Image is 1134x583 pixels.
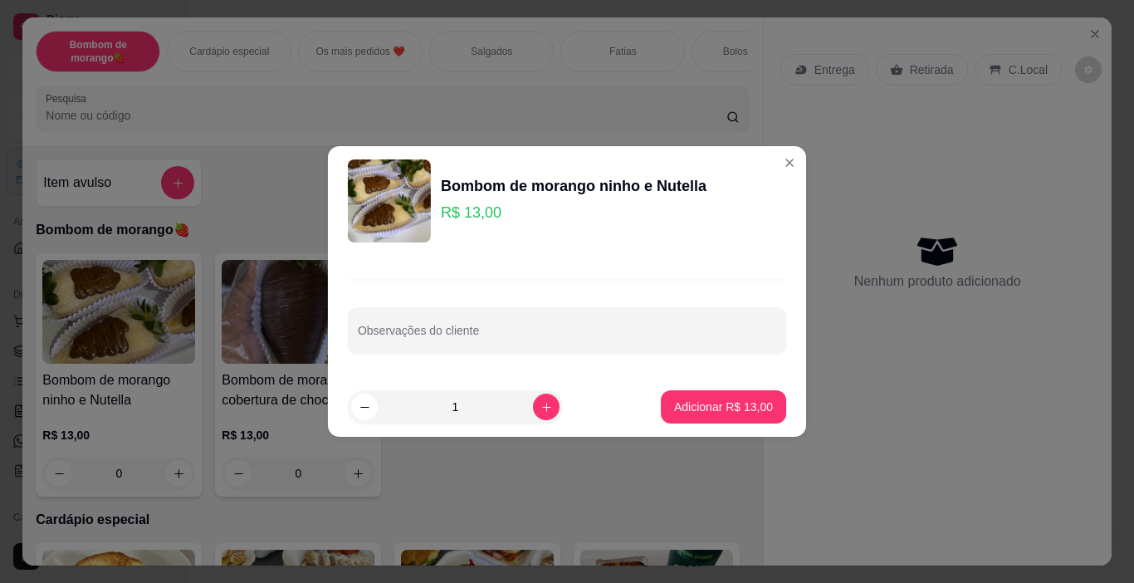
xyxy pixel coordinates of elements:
[351,394,378,420] button: decrease-product-quantity
[776,149,803,176] button: Close
[441,174,706,198] div: Bombom de morango ninho e Nutella
[533,394,560,420] button: increase-product-quantity
[441,201,706,224] p: R$ 13,00
[348,159,431,243] img: product-image
[661,390,786,424] button: Adicionar R$ 13,00
[358,329,776,345] input: Observações do cliente
[674,399,773,415] p: Adicionar R$ 13,00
